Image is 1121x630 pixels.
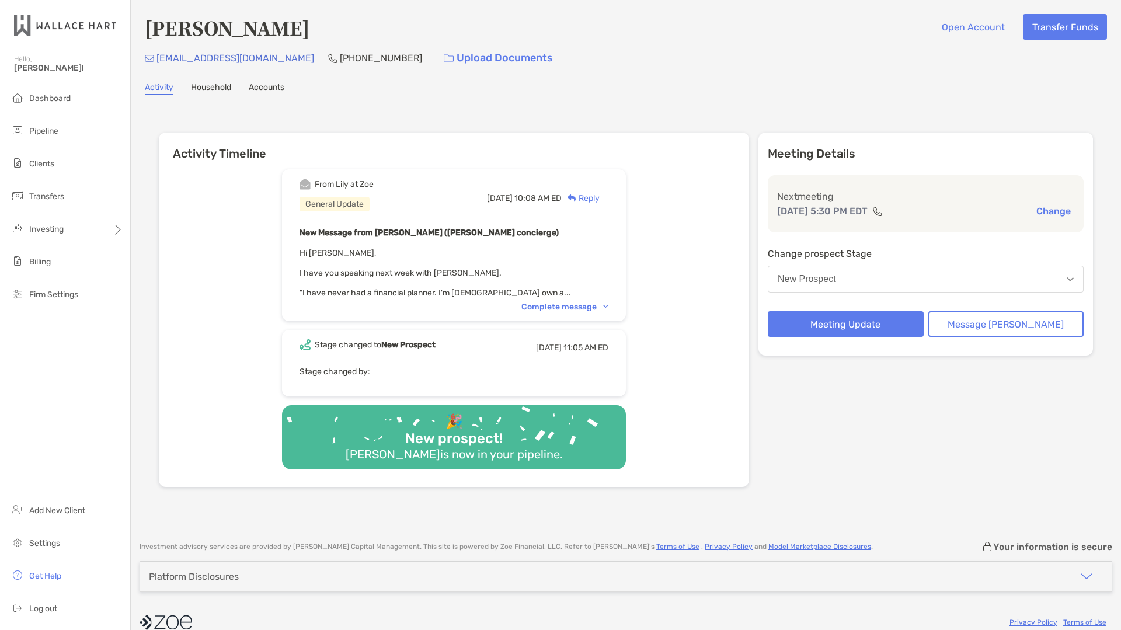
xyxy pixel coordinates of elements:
[603,305,608,308] img: Chevron icon
[29,126,58,136] span: Pipeline
[768,311,924,337] button: Meeting Update
[928,311,1084,337] button: Message [PERSON_NAME]
[11,287,25,301] img: firm-settings icon
[315,179,374,189] div: From Lily at Zoe
[11,568,25,582] img: get-help icon
[282,405,626,460] img: Confetti
[768,266,1084,293] button: New Prospect
[441,413,468,430] div: 🎉
[1033,205,1074,217] button: Change
[300,228,559,238] b: New Message from [PERSON_NAME] ([PERSON_NAME] concierge)
[705,542,753,551] a: Privacy Policy
[29,192,64,201] span: Transfers
[521,302,608,312] div: Complete message
[29,571,61,581] span: Get Help
[563,343,608,353] span: 11:05 AM ED
[14,63,123,73] span: [PERSON_NAME]!
[872,207,883,216] img: communication type
[562,192,600,204] div: Reply
[300,197,370,211] div: General Update
[156,51,314,65] p: [EMAIL_ADDRESS][DOMAIN_NAME]
[536,343,562,353] span: [DATE]
[777,189,1074,204] p: Next meeting
[436,46,560,71] a: Upload Documents
[145,14,309,41] h4: [PERSON_NAME]
[656,542,699,551] a: Terms of Use
[29,604,57,614] span: Log out
[11,601,25,615] img: logout icon
[487,193,513,203] span: [DATE]
[778,274,836,284] div: New Prospect
[340,51,422,65] p: [PHONE_NUMBER]
[11,189,25,203] img: transfers icon
[11,254,25,268] img: billing icon
[401,430,507,447] div: New prospect!
[568,194,576,202] img: Reply icon
[29,290,78,300] span: Firm Settings
[249,82,284,95] a: Accounts
[381,340,436,350] b: New Prospect
[1063,618,1106,626] a: Terms of Use
[341,447,568,461] div: [PERSON_NAME] is now in your pipeline.
[14,5,116,47] img: Zoe Logo
[29,93,71,103] span: Dashboard
[149,571,239,582] div: Platform Disclosures
[145,82,173,95] a: Activity
[29,538,60,548] span: Settings
[29,159,54,169] span: Clients
[300,179,311,190] img: Event icon
[140,542,873,551] p: Investment advisory services are provided by [PERSON_NAME] Capital Management . This site is powe...
[11,123,25,137] img: pipeline icon
[1080,569,1094,583] img: icon arrow
[29,506,85,516] span: Add New Client
[444,54,454,62] img: button icon
[11,503,25,517] img: add_new_client icon
[29,224,64,234] span: Investing
[993,541,1112,552] p: Your information is secure
[300,248,571,298] span: Hi [PERSON_NAME], I have you speaking next week with [PERSON_NAME]. "I have never had a financial...
[768,542,871,551] a: Model Marketplace Disclosures
[514,193,562,203] span: 10:08 AM ED
[300,339,311,350] img: Event icon
[328,54,337,63] img: Phone Icon
[1067,277,1074,281] img: Open dropdown arrow
[11,156,25,170] img: clients icon
[1023,14,1107,40] button: Transfer Funds
[159,133,749,161] h6: Activity Timeline
[777,204,868,218] p: [DATE] 5:30 PM EDT
[1009,618,1057,626] a: Privacy Policy
[29,257,51,267] span: Billing
[191,82,231,95] a: Household
[932,14,1014,40] button: Open Account
[11,91,25,105] img: dashboard icon
[11,221,25,235] img: investing icon
[300,364,608,379] p: Stage changed by:
[768,246,1084,261] p: Change prospect Stage
[11,535,25,549] img: settings icon
[315,340,436,350] div: Stage changed to
[145,55,154,62] img: Email Icon
[768,147,1084,161] p: Meeting Details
